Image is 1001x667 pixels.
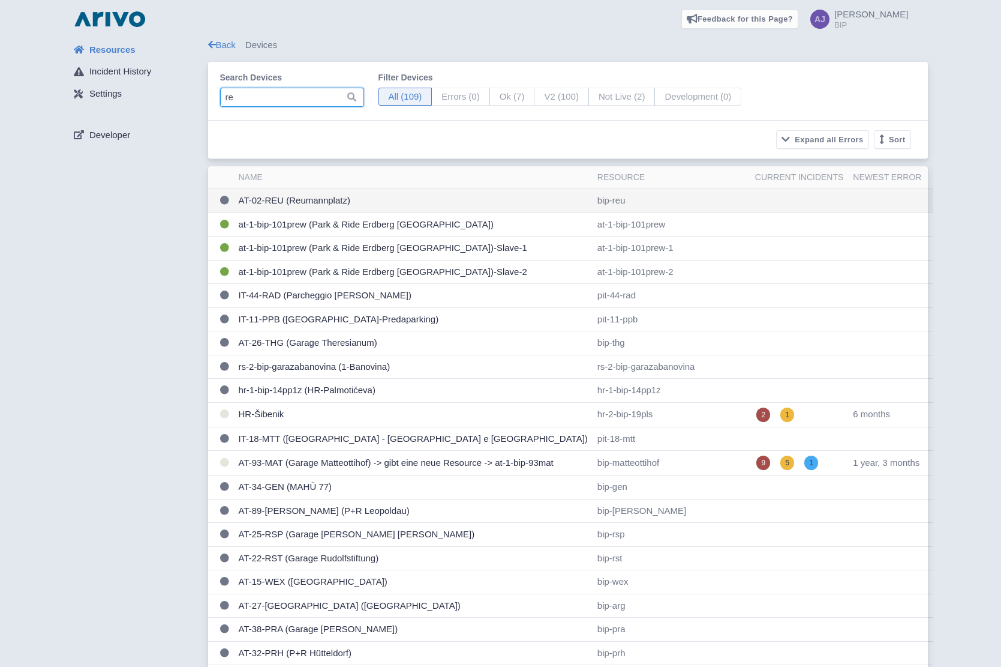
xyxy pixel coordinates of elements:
td: bip-[PERSON_NAME] [593,499,750,523]
a: Resources [64,38,208,61]
td: AT-26-THG (Garage Theresianum) [234,331,593,355]
button: Sort [874,130,911,149]
span: 1 [780,408,794,422]
td: at-1-bip-101prew [593,213,750,237]
td: IT-44-RAD (Parcheggio [PERSON_NAME]) [234,284,593,308]
span: Incident History [89,65,151,79]
th: Newest Error [848,166,933,189]
img: logo [71,10,148,29]
input: Search… [220,88,364,107]
span: 1 [804,456,818,470]
span: Errors (0) [431,88,489,106]
span: Not Live (2) [588,88,656,106]
span: 1 year, 3 months [853,457,919,468]
td: AT-02-REU (Reumannplatz) [234,189,593,213]
td: bip-arg [593,594,750,618]
small: BIP [834,21,908,29]
th: Name [234,166,593,189]
td: bip-thg [593,331,750,355]
a: Back [208,40,236,50]
td: HR-Šibenik [234,402,593,427]
td: rs-2-bip-garazabanovina [593,355,750,379]
span: V2 (100) [534,88,589,106]
a: Feedback for this Page? [681,10,799,29]
td: AT-89-[PERSON_NAME] (P+R Leopoldau) [234,499,593,523]
td: AT-25-RSP (Garage [PERSON_NAME] [PERSON_NAME]) [234,523,593,547]
td: AT-32-PRH (P+R Hütteldorf) [234,641,593,665]
td: IT-11-PPB ([GEOGRAPHIC_DATA]-Predaparking) [234,307,593,331]
a: Settings [64,83,208,106]
div: Devices [208,38,928,52]
span: [PERSON_NAME] [834,9,908,19]
span: Developer [89,128,130,142]
td: bip-matteottihof [593,451,750,475]
span: 6 months [853,409,890,419]
td: AT-38-PRA (Garage [PERSON_NAME]) [234,618,593,642]
td: at-1-bip-101prew (Park & Ride Erdberg [GEOGRAPHIC_DATA])-Slave-2 [234,260,593,284]
span: Resources [89,43,136,57]
span: Development (0) [654,88,741,106]
th: Current Incidents [750,166,849,189]
span: 2 [756,408,770,422]
td: hr-1-bip-14pp1z [593,379,750,403]
th: Resource [593,166,750,189]
td: at-1-bip-101prew-2 [593,260,750,284]
a: Incident History [64,61,208,83]
span: All (109) [378,88,432,106]
span: 5 [780,456,794,470]
td: bip-wex [593,570,750,594]
td: pit-11-ppb [593,307,750,331]
td: hr-2-bip-19pls [593,402,750,427]
a: Developer [64,124,208,146]
td: pit-44-rad [593,284,750,308]
span: Settings [89,87,122,101]
td: AT-27-[GEOGRAPHIC_DATA] ([GEOGRAPHIC_DATA]) [234,594,593,618]
td: rs-2-bip-garazabanovina (1-Banovina) [234,355,593,379]
span: 9 [756,456,770,470]
td: AT-93-MAT (Garage Matteottihof) -> gibt eine neue Resource -> at-1-bip-93mat [234,451,593,475]
td: hr-1-bip-14pp1z (HR-Palmotićeva) [234,379,593,403]
td: AT-22-RST (Garage Rudolfstiftung) [234,546,593,570]
label: Filter Devices [378,71,742,84]
td: bip-reu [593,189,750,213]
td: bip-gen [593,475,750,499]
td: at-1-bip-101prew (Park & Ride Erdberg [GEOGRAPHIC_DATA]) [234,213,593,237]
td: AT-15-WEX ([GEOGRAPHIC_DATA]) [234,570,593,594]
td: AT-34-GEN (MAHÜ 77) [234,475,593,499]
button: Expand all Errors [776,130,869,149]
td: IT-18-MTT ([GEOGRAPHIC_DATA] - [GEOGRAPHIC_DATA] e [GEOGRAPHIC_DATA]) [234,427,593,451]
td: bip-rsp [593,523,750,547]
td: at-1-bip-101prew (Park & Ride Erdberg [GEOGRAPHIC_DATA])-Slave-1 [234,237,593,261]
td: at-1-bip-101prew-1 [593,237,750,261]
label: Search Devices [220,71,364,84]
a: [PERSON_NAME] BIP [803,10,908,29]
td: pit-18-mtt [593,427,750,451]
td: bip-prh [593,641,750,665]
span: Ok (7) [489,88,535,106]
td: bip-pra [593,618,750,642]
td: bip-rst [593,546,750,570]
